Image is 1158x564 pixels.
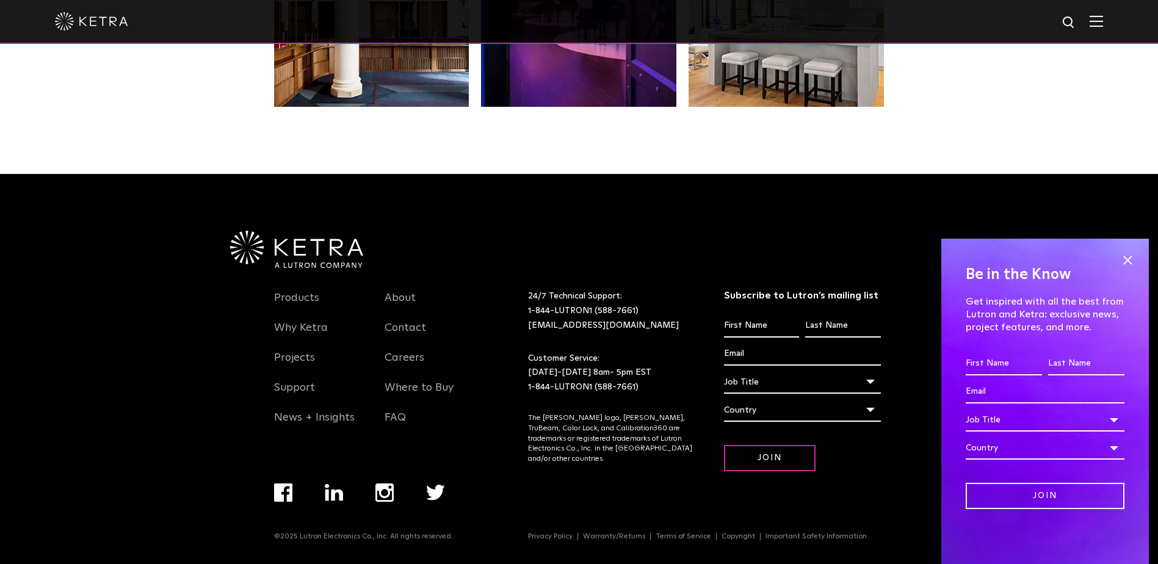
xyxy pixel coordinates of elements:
input: Last Name [805,314,880,338]
div: Country [724,399,881,422]
a: Privacy Policy [523,533,578,540]
img: twitter [426,485,445,501]
a: 1-844-LUTRON1 (588-7661) [528,383,639,391]
div: Navigation Menu [385,289,477,439]
img: linkedin [325,484,344,501]
input: Join [966,483,1124,509]
a: News + Insights [274,411,355,439]
a: Projects [274,351,315,379]
a: Important Safety Information [761,533,872,540]
div: Job Title [966,408,1124,432]
input: First Name [966,352,1042,375]
a: Why Ketra [274,321,328,349]
p: Get inspired with all the best from Lutron and Ketra: exclusive news, project features, and more. [966,295,1124,333]
input: Join [724,445,816,471]
div: Navigation Menu [528,532,884,541]
input: Email [966,380,1124,403]
p: Customer Service: [DATE]-[DATE] 8am- 5pm EST [528,352,693,395]
img: facebook [274,483,292,502]
div: Navigation Menu [274,483,477,532]
img: ketra-logo-2019-white [55,12,128,31]
a: FAQ [385,411,406,439]
img: search icon [1062,15,1077,31]
input: First Name [724,314,799,338]
h3: Subscribe to Lutron’s mailing list [724,289,881,302]
img: Ketra-aLutronCo_White_RGB [230,231,363,269]
div: Job Title [724,371,881,394]
a: Warranty/Returns [578,533,651,540]
img: Hamburger%20Nav.svg [1090,15,1103,27]
a: Contact [385,321,426,349]
a: Where to Buy [385,381,454,409]
div: Country [966,436,1124,460]
a: Careers [385,351,424,379]
a: Copyright [717,533,761,540]
div: Navigation Menu [274,289,367,439]
input: Email [724,342,881,366]
a: [EMAIL_ADDRESS][DOMAIN_NAME] [528,321,679,330]
a: 1-844-LUTRON1 (588-7661) [528,306,639,315]
img: instagram [375,483,394,502]
p: ©2025 Lutron Electronics Co., Inc. All rights reserved. [274,532,453,541]
p: 24/7 Technical Support: [528,289,693,333]
a: Terms of Service [651,533,717,540]
h4: Be in the Know [966,263,1124,286]
p: The [PERSON_NAME] logo, [PERSON_NAME], TruBeam, Color Lock, and Calibration360 are trademarks or ... [528,413,693,465]
a: Products [274,291,319,319]
a: About [385,291,416,319]
input: Last Name [1048,352,1124,375]
a: Support [274,381,315,409]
